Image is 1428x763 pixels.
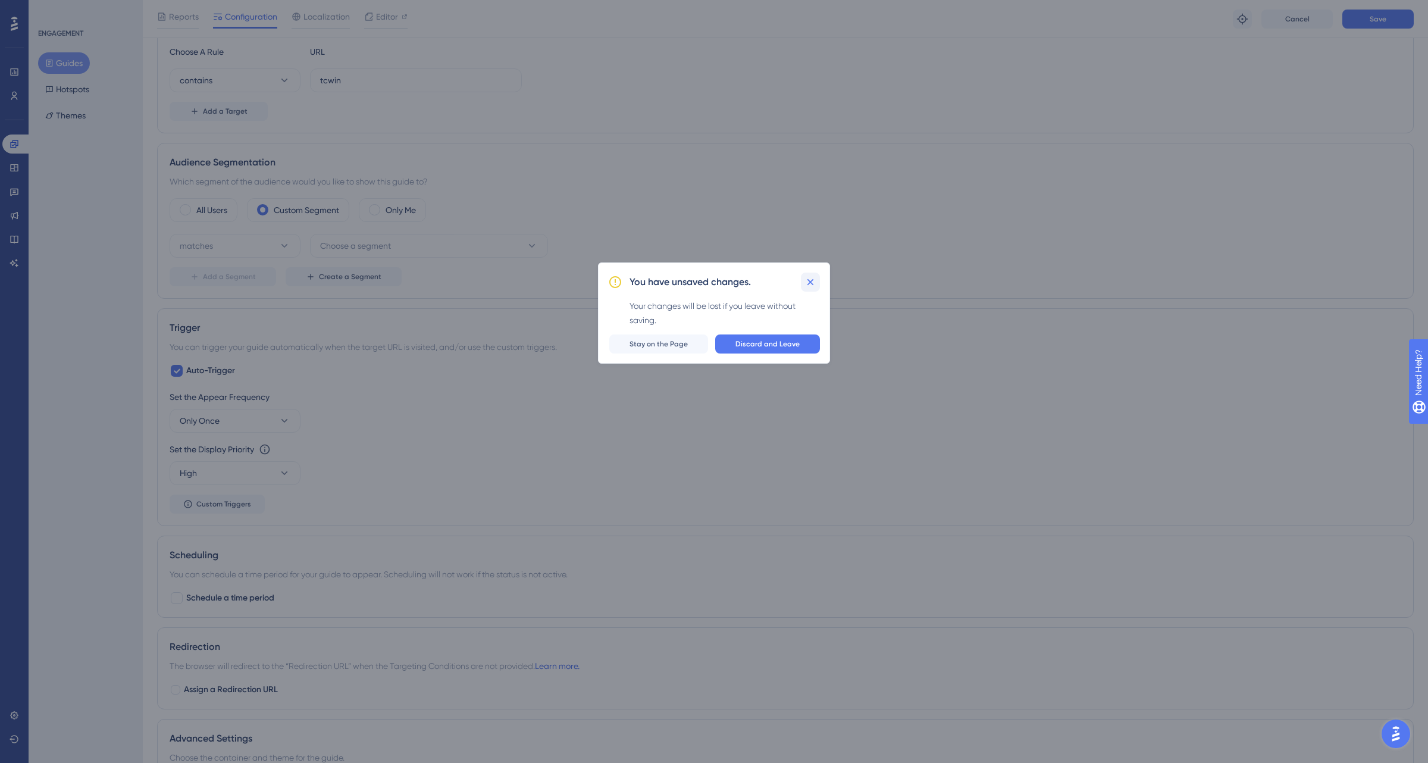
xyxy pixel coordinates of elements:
div: Your changes will be lost if you leave without saving. [630,299,820,327]
span: Discard and Leave [735,339,800,349]
span: Stay on the Page [630,339,688,349]
span: Need Help? [28,3,74,17]
iframe: UserGuiding AI Assistant Launcher [1378,716,1414,752]
h2: You have unsaved changes. [630,275,751,289]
